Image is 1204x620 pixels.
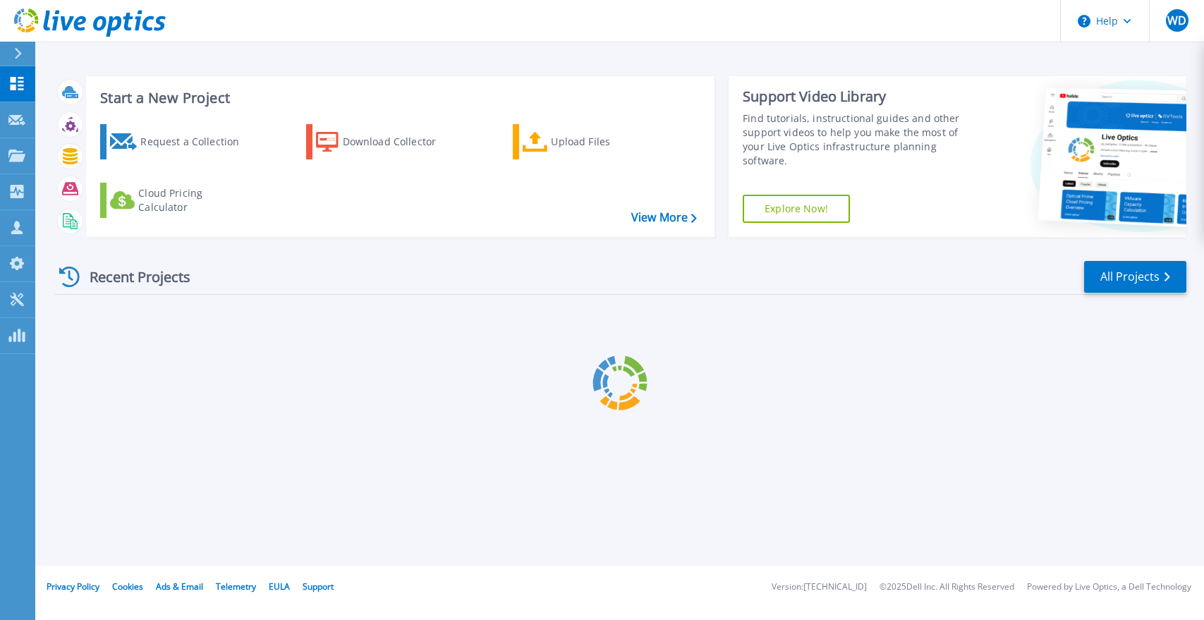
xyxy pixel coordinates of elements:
[743,111,974,168] div: Find tutorials, instructional guides and other support videos to help you make the most of your L...
[140,128,253,156] div: Request a Collection
[772,583,867,592] li: Version: [TECHNICAL_ID]
[551,128,664,156] div: Upload Files
[100,90,696,106] h3: Start a New Project
[100,183,257,218] a: Cloud Pricing Calculator
[47,581,99,592] a: Privacy Policy
[54,260,209,294] div: Recent Projects
[100,124,257,159] a: Request a Collection
[138,186,251,214] div: Cloud Pricing Calculator
[743,195,850,223] a: Explore Now!
[216,581,256,592] a: Telemetry
[343,128,456,156] div: Download Collector
[1084,261,1186,293] a: All Projects
[303,581,334,592] a: Support
[1167,15,1186,26] span: WD
[156,581,203,592] a: Ads & Email
[1027,583,1191,592] li: Powered by Live Optics, a Dell Technology
[743,87,974,106] div: Support Video Library
[631,211,697,224] a: View More
[306,124,463,159] a: Download Collector
[269,581,290,592] a: EULA
[513,124,670,159] a: Upload Files
[112,581,143,592] a: Cookies
[880,583,1014,592] li: © 2025 Dell Inc. All Rights Reserved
